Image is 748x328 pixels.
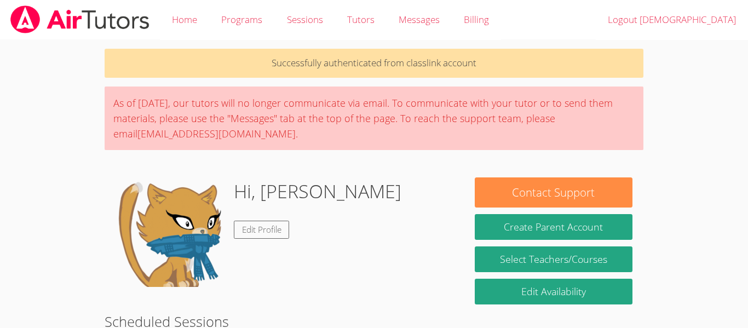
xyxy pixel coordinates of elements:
[475,214,632,240] button: Create Parent Account
[105,87,643,150] div: As of [DATE], our tutors will no longer communicate via email. To communicate with your tutor or ...
[399,13,440,26] span: Messages
[234,221,290,239] a: Edit Profile
[234,177,401,205] h1: Hi, [PERSON_NAME]
[116,177,225,287] img: default.png
[475,177,632,208] button: Contact Support
[9,5,151,33] img: airtutors_banner-c4298cdbf04f3fff15de1276eac7730deb9818008684d7c2e4769d2f7ddbe033.png
[105,49,643,78] p: Successfully authenticated from classlink account
[475,246,632,272] a: Select Teachers/Courses
[475,279,632,304] a: Edit Availability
